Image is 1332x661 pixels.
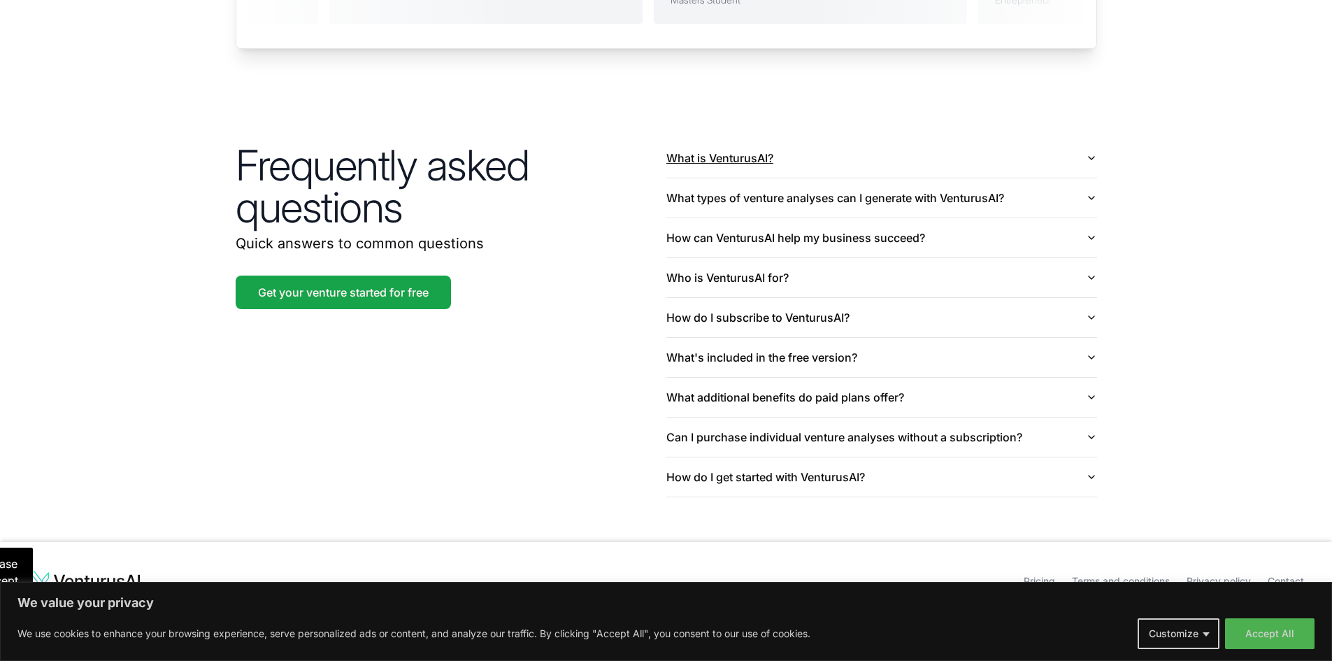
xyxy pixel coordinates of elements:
a: Privacy policy [1187,575,1251,587]
a: Pricing [1024,575,1055,587]
p: Quick answers to common questions [236,234,666,253]
button: Who is VenturusAI for? [666,258,1097,297]
button: How do I subscribe to VenturusAI? [666,298,1097,337]
h2: Frequently asked questions [236,144,666,228]
button: What types of venture analyses can I generate with VenturusAI? [666,178,1097,218]
button: Customize [1138,618,1219,649]
p: We value your privacy [17,595,1315,611]
button: How can VenturusAI help my business succeed? [666,218,1097,257]
img: logo [28,570,141,592]
button: What is VenturusAI? [666,138,1097,178]
button: Can I purchase individual venture analyses without a subscription? [666,418,1097,457]
button: Accept All [1225,618,1315,649]
a: Terms and conditions [1072,575,1170,587]
button: What's included in the free version? [666,338,1097,377]
button: How do I get started with VenturusAI? [666,457,1097,497]
button: What additional benefits do paid plans offer? [666,378,1097,417]
a: Get your venture started for free [236,276,451,309]
a: Contact [1268,575,1304,587]
p: We use cookies to enhance your browsing experience, serve personalized ads or content, and analyz... [17,625,810,642]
